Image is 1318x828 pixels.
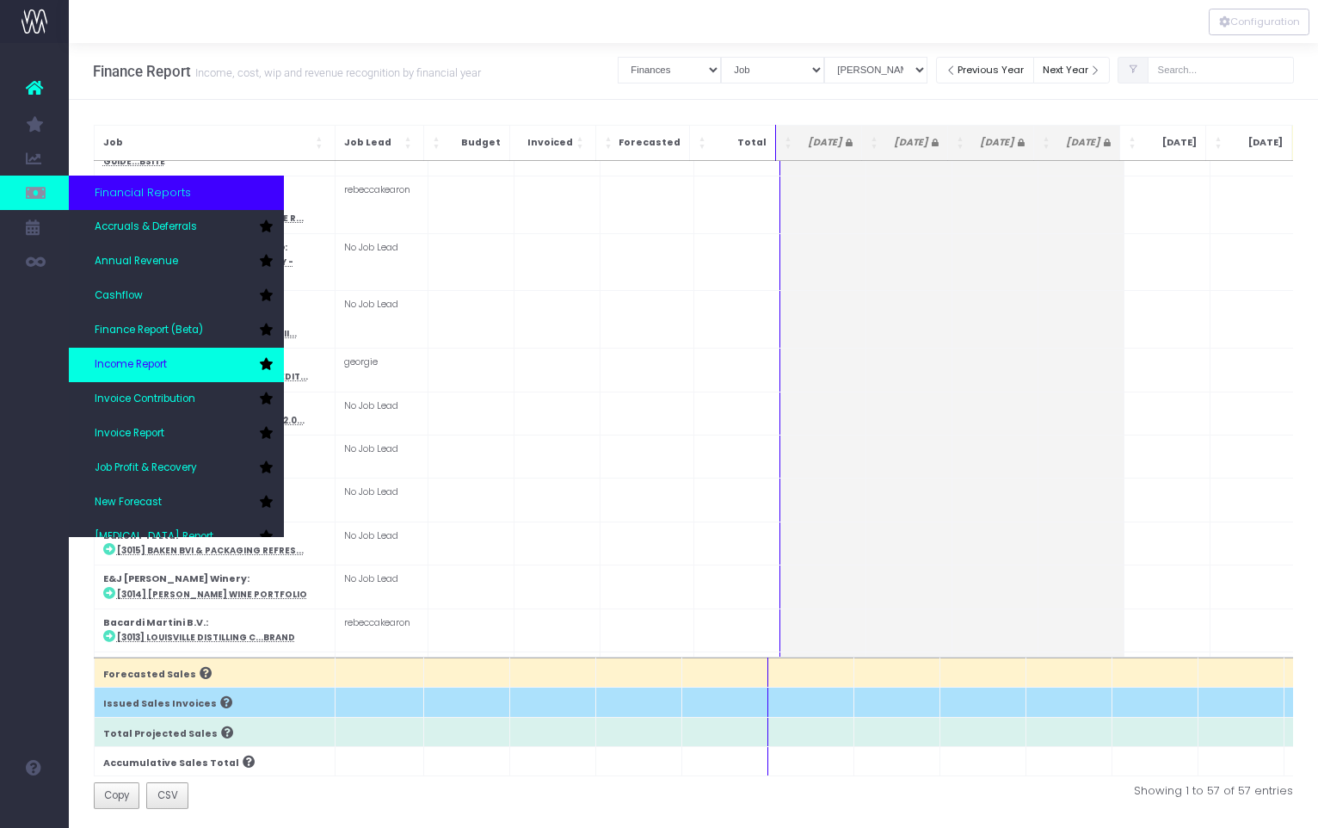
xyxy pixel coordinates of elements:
[95,529,213,545] span: [MEDICAL_DATA] Report
[103,616,206,629] strong: Bacardi Martini B.V.
[335,522,428,565] td: No Job Lead
[69,451,284,485] a: Job Profit & Recovery
[699,134,709,151] span: Total: Activate to sort
[94,522,335,565] td: :
[103,668,196,682] span: Forecasted Sales
[157,788,178,803] span: CSV
[95,426,164,442] span: Invoice Report
[785,134,795,151] span: Apr 25 <i class="fa fa-lock"></i>: Activate to sort
[576,134,587,151] span: Invoiced: Activate to sort
[335,652,428,695] td: No Job Lead
[1209,9,1309,35] div: Vertical button group
[95,495,162,510] span: New Forecast
[95,288,143,304] span: Cashflow
[95,219,197,235] span: Accruals & Deferrals
[712,136,767,150] span: Total
[22,794,47,819] img: images/default_profile_image.png
[1043,134,1053,151] span: Jul 25 <i class="fa fa-lock"></i>: Activate to sort
[1129,134,1139,151] span: Aug 25: Activate to sort
[404,134,415,151] span: Job Lead: Activate to sort
[605,134,615,151] span: Forecasted: Activate to sort
[1142,136,1197,150] span: [DATE]
[69,520,284,554] a: [MEDICAL_DATA] Report
[1148,57,1294,83] input: Search...
[146,782,188,810] button: CSV
[335,565,428,609] td: No Job Lead
[95,323,203,338] span: Finance Report (Beta)
[93,63,481,80] h3: Finance Report
[706,782,1293,800] div: Showing 1 to 57 of 57 entries
[1229,136,1283,150] span: [DATE]
[957,134,967,151] span: Jun 25 <i class="fa fa-lock"></i>: Activate to sort
[335,479,428,522] td: No Job Lead
[103,572,247,585] strong: E&J [PERSON_NAME] Winery
[316,134,326,151] span: Job: Activate to sort
[871,134,881,151] span: May 25 <i class="fa fa-lock"></i>: Activate to sort
[447,136,501,150] span: Budget
[103,529,176,542] strong: Baken PTE Ltd
[1209,9,1309,35] button: Configuration
[95,254,178,269] span: Annual Revenue
[103,141,263,166] abbr: [3024] Monte Rosso Brand Guidelines, Collateral & Website
[69,417,284,451] a: Invoice Report
[69,210,284,244] a: Accruals & Deferrals
[344,136,401,150] span: Job Lead
[117,545,304,556] abbr: [3015] Baken BVI & Packaging Refresh
[103,136,312,150] span: Job
[95,460,197,476] span: Job Profit & Recovery
[433,134,443,151] span: Budget: Activate to sort
[1033,57,1111,83] button: Next Year
[936,57,1034,83] button: Previous Year
[94,565,335,609] td: :
[95,357,167,373] span: Income Report
[103,727,218,741] span: Total Projected Sales
[103,697,217,711] span: Issued Sales Invoices
[69,244,284,279] a: Annual Revenue
[69,313,284,348] a: Finance Report (Beta)
[69,485,284,520] a: New Forecast
[335,392,428,435] td: No Job Lead
[69,382,284,417] a: Invoice Contribution
[970,136,1025,150] span: [DATE]
[94,782,140,810] button: Copy
[335,349,428,392] td: georgie
[884,136,939,150] span: [DATE]
[335,233,428,291] td: No Job Lead
[335,176,428,233] td: rebeccakearon
[519,136,573,150] span: Invoiced
[335,435,428,478] td: No Job Lead
[69,348,284,382] a: Income Report
[103,757,239,770] span: Accumulative Sales Total
[191,63,481,80] small: Income, cost, wip and revenue recognition by financial year
[117,589,307,600] abbr: [3014] Monte Rosso Wine Portfolio
[95,184,191,201] span: Financial Reports
[335,609,428,652] td: rebeccakearon
[1056,136,1111,150] span: [DATE]
[1215,134,1225,151] span: Sep 25: Activate to sort
[335,291,428,349] td: No Job Lead
[619,136,681,150] span: Forecasted
[95,392,195,407] span: Invoice Contribution
[117,632,295,643] abbr: [3013] Louisville Distilling Co NTW Brand
[104,788,129,803] span: Copy
[94,609,335,652] td: :
[69,279,284,313] a: Cashflow
[798,136,853,150] span: [DATE]
[94,652,335,695] td: :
